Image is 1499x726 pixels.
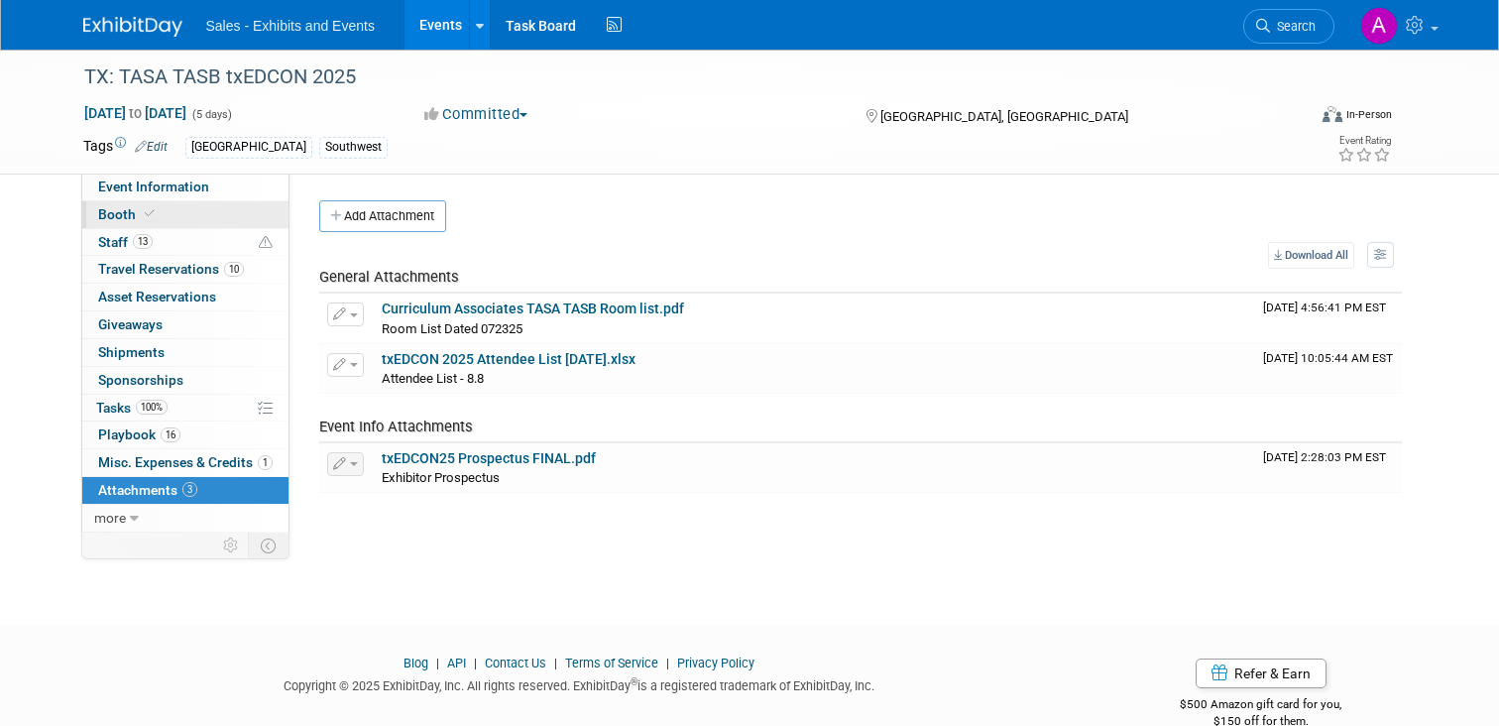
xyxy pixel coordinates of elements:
a: Attachments3 [82,477,288,504]
a: Curriculum Associates TASA TASB Room list.pdf [382,301,684,316]
span: Attachments [98,482,197,498]
a: Misc. Expenses & Credits1 [82,449,288,476]
span: 1 [258,455,273,470]
td: Personalize Event Tab Strip [214,533,249,558]
button: Committed [417,104,535,125]
span: | [469,656,482,670]
a: Contact Us [485,656,546,670]
span: Upload Timestamp [1263,450,1386,464]
a: txEDCON 2025 Attendee List [DATE].xlsx [382,351,635,367]
div: TX: TASA TASB txEDCON 2025 [77,60,1281,95]
a: Edit [135,140,168,154]
a: Giveaways [82,311,288,338]
a: Sponsorships [82,367,288,394]
span: 16 [161,427,180,442]
span: | [431,656,444,670]
span: Event Info Attachments [319,418,473,435]
td: Toggle Event Tabs [248,533,288,558]
td: Upload Timestamp [1255,294,1402,343]
span: more [94,510,126,526]
span: Potential Scheduling Conflict -- at least one attendee is tagged in another overlapping event. [259,234,273,252]
span: Shipments [98,344,165,360]
span: Travel Reservations [98,261,244,277]
td: Tags [83,136,168,159]
span: | [549,656,562,670]
span: 10 [224,262,244,277]
span: [DATE] [DATE] [83,104,187,122]
span: Room List Dated 072325 [382,321,522,336]
a: Playbook16 [82,422,288,448]
span: General Attachments [319,268,459,286]
img: Ale Gonzalez [1360,7,1398,45]
a: Travel Reservations10 [82,256,288,283]
span: Sponsorships [98,372,183,388]
a: Download All [1268,242,1354,269]
span: 100% [136,400,168,415]
sup: ® [631,676,637,687]
div: Event Rating [1337,136,1391,146]
div: In-Person [1345,107,1392,122]
span: Staff [98,234,153,250]
span: Upload Timestamp [1263,351,1393,365]
a: Event Information [82,174,288,200]
span: (5 days) [190,108,232,121]
a: Blog [404,656,428,670]
span: [GEOGRAPHIC_DATA], [GEOGRAPHIC_DATA] [880,109,1128,124]
span: Giveaways [98,316,163,332]
td: Upload Timestamp [1255,344,1402,394]
span: Asset Reservations [98,289,216,304]
span: Sales - Exhibits and Events [206,18,375,34]
a: Asset Reservations [82,284,288,310]
img: ExhibitDay [83,17,182,37]
a: Search [1243,9,1334,44]
span: Attendee List - 8.8 [382,371,484,386]
span: Tasks [96,400,168,416]
span: | [661,656,674,670]
span: Search [1270,19,1316,34]
span: Event Information [98,179,209,194]
img: Format-Inperson.png [1323,106,1342,122]
div: [GEOGRAPHIC_DATA] [185,137,312,158]
span: Playbook [98,426,180,442]
a: Terms of Service [565,656,658,670]
div: Copyright © 2025 ExhibitDay, Inc. All rights reserved. ExhibitDay is a registered trademark of Ex... [83,672,1076,695]
span: 3 [182,482,197,497]
a: API [447,656,466,670]
span: to [126,105,145,121]
a: Booth [82,201,288,228]
a: txEDCON25 Prospectus FINAL.pdf [382,450,596,466]
span: 13 [133,234,153,249]
a: Staff13 [82,229,288,256]
a: Tasks100% [82,395,288,422]
a: more [82,505,288,532]
a: Privacy Policy [677,656,754,670]
span: Exhibitor Prospectus [382,470,500,485]
a: Shipments [82,339,288,366]
i: Booth reservation complete [145,208,155,219]
span: Upload Timestamp [1263,301,1386,314]
span: Booth [98,206,159,222]
td: Upload Timestamp [1255,443,1402,493]
span: Misc. Expenses & Credits [98,454,273,470]
div: Event Format [1199,103,1392,133]
a: Refer & Earn [1196,659,1326,688]
button: Add Attachment [319,200,446,232]
div: Southwest [319,137,388,158]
